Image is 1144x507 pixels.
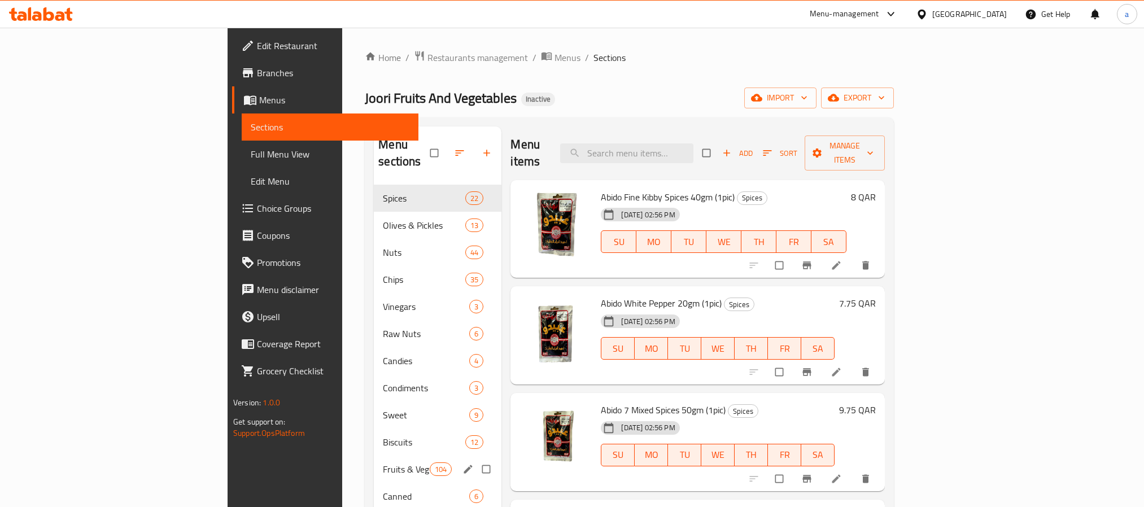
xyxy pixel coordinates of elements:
[739,340,763,357] span: TH
[676,234,702,250] span: TU
[839,295,876,311] h6: 7.75 QAR
[365,85,517,111] span: Joori Fruits And Vegetables
[601,189,735,206] span: Abido Fine Kibby Spices 40gm (1pic)
[585,51,589,64] li: /
[430,462,452,476] div: items
[830,91,885,105] span: export
[469,381,483,395] div: items
[772,340,797,357] span: FR
[257,310,409,324] span: Upsell
[232,59,418,86] a: Branches
[706,447,730,463] span: WE
[801,337,835,360] button: SA
[932,8,1007,20] div: [GEOGRAPHIC_DATA]
[242,113,418,141] a: Sections
[242,168,418,195] a: Edit Menu
[831,366,844,378] a: Edit menu item
[465,435,483,449] div: items
[383,327,469,340] span: Raw Nuts
[374,239,501,266] div: Nuts44
[593,51,626,64] span: Sections
[383,191,465,205] span: Spices
[430,464,451,475] span: 104
[383,300,469,313] span: Vinegars
[465,191,483,205] div: items
[470,491,483,502] span: 6
[753,91,807,105] span: import
[831,473,844,484] a: Edit menu item
[636,230,671,253] button: MO
[383,218,465,232] span: Olives & Pickles
[257,229,409,242] span: Coupons
[383,273,465,286] span: Chips
[776,230,811,253] button: FR
[465,273,483,286] div: items
[724,298,754,311] span: Spices
[233,395,261,410] span: Version:
[374,401,501,429] div: Sweet9
[811,230,846,253] button: SA
[805,136,885,171] button: Manage items
[639,340,663,357] span: MO
[519,189,592,261] img: Abido Fine Kibby Spices 40gm (1pic)
[383,462,430,476] span: Fruits & Vegetables
[639,447,663,463] span: MO
[781,234,807,250] span: FR
[232,32,418,59] a: Edit Restaurant
[232,222,418,249] a: Coupons
[668,444,701,466] button: TU
[1125,8,1129,20] span: a
[769,361,792,383] span: Select to update
[232,86,418,113] a: Menus
[769,255,792,276] span: Select to update
[374,266,501,293] div: Chips35
[768,444,801,466] button: FR
[519,402,592,474] img: Abido 7 Mixed Spices 50gm (1pic)
[706,340,730,357] span: WE
[423,142,447,164] span: Select all sections
[383,435,465,449] span: Biscuits
[831,260,844,271] a: Edit menu item
[466,247,483,258] span: 44
[466,193,483,204] span: 22
[772,447,797,463] span: FR
[673,447,697,463] span: TU
[606,340,630,357] span: SU
[465,218,483,232] div: items
[232,357,418,384] a: Grocery Checklist
[806,447,830,463] span: SA
[510,136,546,170] h2: Menu items
[466,274,483,285] span: 35
[601,230,636,253] button: SU
[641,234,667,250] span: MO
[232,249,418,276] a: Promotions
[470,383,483,394] span: 3
[365,50,894,65] nav: breadcrumb
[374,347,501,374] div: Candies4
[257,364,409,378] span: Grocery Checklist
[232,276,418,303] a: Menu disclaimer
[851,189,876,205] h6: 8 QAR
[257,202,409,215] span: Choice Groups
[744,88,816,108] button: import
[461,462,478,477] button: edit
[469,408,483,422] div: items
[554,51,580,64] span: Menus
[374,212,501,239] div: Olives & Pickles13
[233,414,285,429] span: Get support on:
[617,422,679,433] span: [DATE] 02:56 PM
[560,143,693,163] input: search
[606,234,632,250] span: SU
[741,230,776,253] button: TH
[839,402,876,418] h6: 9.75 QAR
[232,195,418,222] a: Choice Groups
[242,141,418,168] a: Full Menu View
[383,381,469,395] span: Condiments
[251,120,409,134] span: Sections
[414,50,528,65] a: Restaurants management
[701,444,735,466] button: WE
[735,337,768,360] button: TH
